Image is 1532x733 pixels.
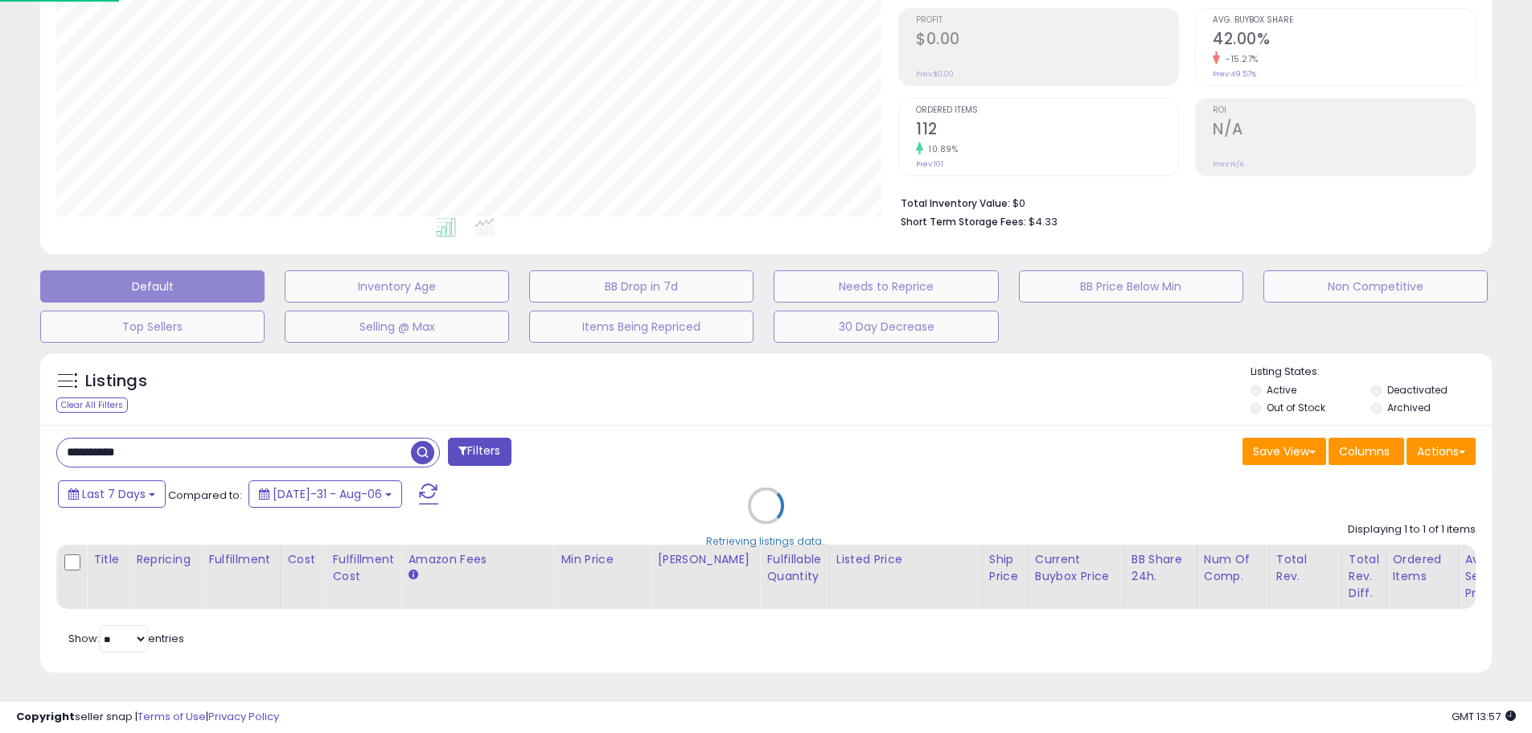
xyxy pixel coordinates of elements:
[285,270,509,303] button: Inventory Age
[923,143,958,155] small: 10.89%
[901,215,1026,229] b: Short Term Storage Fees:
[529,311,754,343] button: Items Being Repriced
[916,16,1178,25] span: Profit
[916,120,1178,142] h2: 112
[901,192,1464,212] li: $0
[1213,16,1475,25] span: Avg. Buybox Share
[901,196,1010,210] b: Total Inventory Value:
[1213,30,1475,51] h2: 42.00%
[774,311,998,343] button: 30 Day Decrease
[1452,709,1516,724] span: 2025-08-14 13:57 GMT
[1213,69,1256,79] small: Prev: 49.57%
[916,69,954,79] small: Prev: $0.00
[16,709,75,724] strong: Copyright
[916,30,1178,51] h2: $0.00
[40,311,265,343] button: Top Sellers
[208,709,279,724] a: Privacy Policy
[916,106,1178,115] span: Ordered Items
[1029,214,1058,229] span: $4.33
[1213,159,1244,169] small: Prev: N/A
[706,533,827,548] div: Retrieving listings data..
[529,270,754,303] button: BB Drop in 7d
[1213,106,1475,115] span: ROI
[916,159,943,169] small: Prev: 101
[1263,270,1488,303] button: Non Competitive
[1213,120,1475,142] h2: N/A
[285,311,509,343] button: Selling @ Max
[16,710,279,725] div: seller snap | |
[1220,53,1259,65] small: -15.27%
[774,270,998,303] button: Needs to Reprice
[40,270,265,303] button: Default
[138,709,206,724] a: Terms of Use
[1019,270,1243,303] button: BB Price Below Min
